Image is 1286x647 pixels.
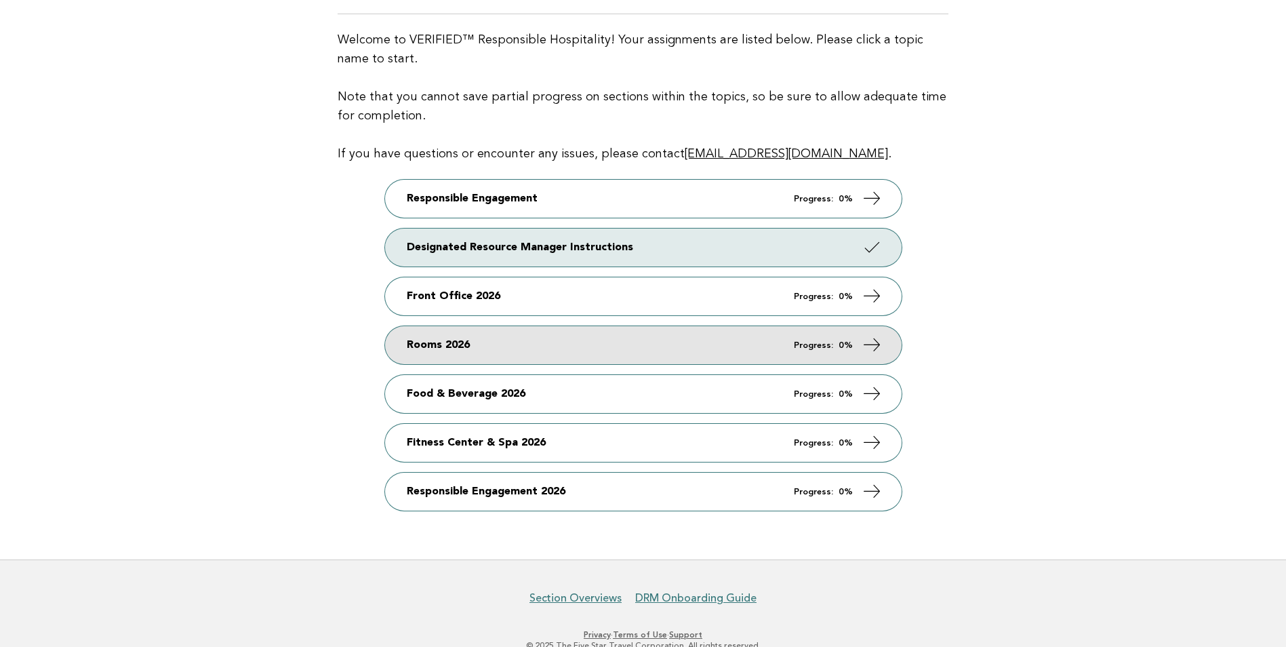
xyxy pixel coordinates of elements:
a: Rooms 2026 Progress: 0% [385,326,902,364]
a: Responsible Engagement Progress: 0% [385,180,902,218]
strong: 0% [839,390,853,399]
em: Progress: [794,390,833,399]
a: Designated Resource Manager Instructions [385,229,902,267]
em: Progress: [794,439,833,448]
strong: 0% [839,439,853,448]
strong: 0% [839,341,853,350]
em: Progress: [794,292,833,301]
em: Progress: [794,341,833,350]
em: Progress: [794,488,833,496]
p: · · [228,629,1058,640]
em: Progress: [794,195,833,203]
a: Support [669,630,702,640]
a: Terms of Use [613,630,667,640]
a: [EMAIL_ADDRESS][DOMAIN_NAME] [685,148,888,160]
strong: 0% [839,195,853,203]
a: Section Overviews [529,591,622,605]
a: DRM Onboarding Guide [635,591,757,605]
a: Privacy [584,630,611,640]
a: Fitness Center & Spa 2026 Progress: 0% [385,424,902,462]
a: Front Office 2026 Progress: 0% [385,277,902,315]
strong: 0% [839,292,853,301]
strong: 0% [839,488,853,496]
a: Food & Beverage 2026 Progress: 0% [385,375,902,413]
p: Welcome to VERIFIED™ Responsible Hospitality! Your assignments are listed below. Please click a t... [338,31,948,163]
a: Responsible Engagement 2026 Progress: 0% [385,473,902,511]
